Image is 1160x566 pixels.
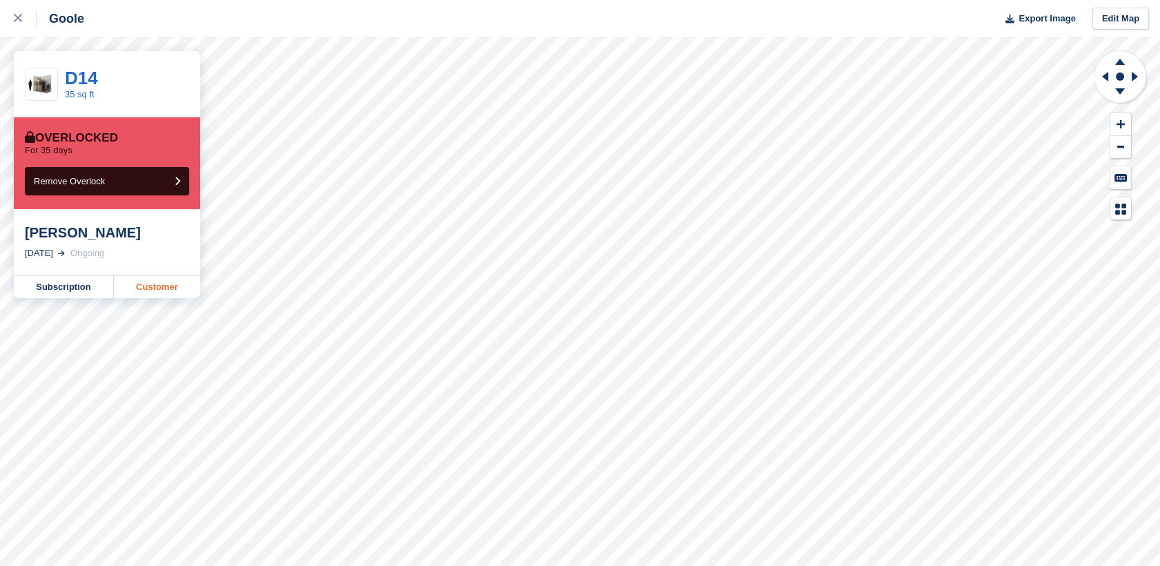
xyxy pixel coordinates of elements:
[1110,197,1131,220] button: Map Legend
[14,276,114,298] a: Subscription
[25,167,189,195] button: Remove Overlock
[1019,12,1075,26] span: Export Image
[1110,113,1131,136] button: Zoom In
[25,246,53,260] div: [DATE]
[25,145,72,156] p: For 35 days
[58,251,65,256] img: arrow-right-light-icn-cde0832a797a2874e46488d9cf13f60e5c3a73dbe684e267c42b8395dfbc2abf.svg
[1110,136,1131,159] button: Zoom Out
[70,246,104,260] div: Ongoing
[1110,166,1131,189] button: Keyboard Shortcuts
[37,10,84,27] div: Goole
[25,131,118,145] div: Overlocked
[34,176,105,186] span: Remove Overlock
[114,276,200,298] a: Customer
[25,224,189,241] div: [PERSON_NAME]
[65,68,98,88] a: D14
[997,8,1076,30] button: Export Image
[65,89,95,99] a: 35 sq ft
[1092,8,1149,30] a: Edit Map
[26,72,57,97] img: 32-sqft-unit.jpg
